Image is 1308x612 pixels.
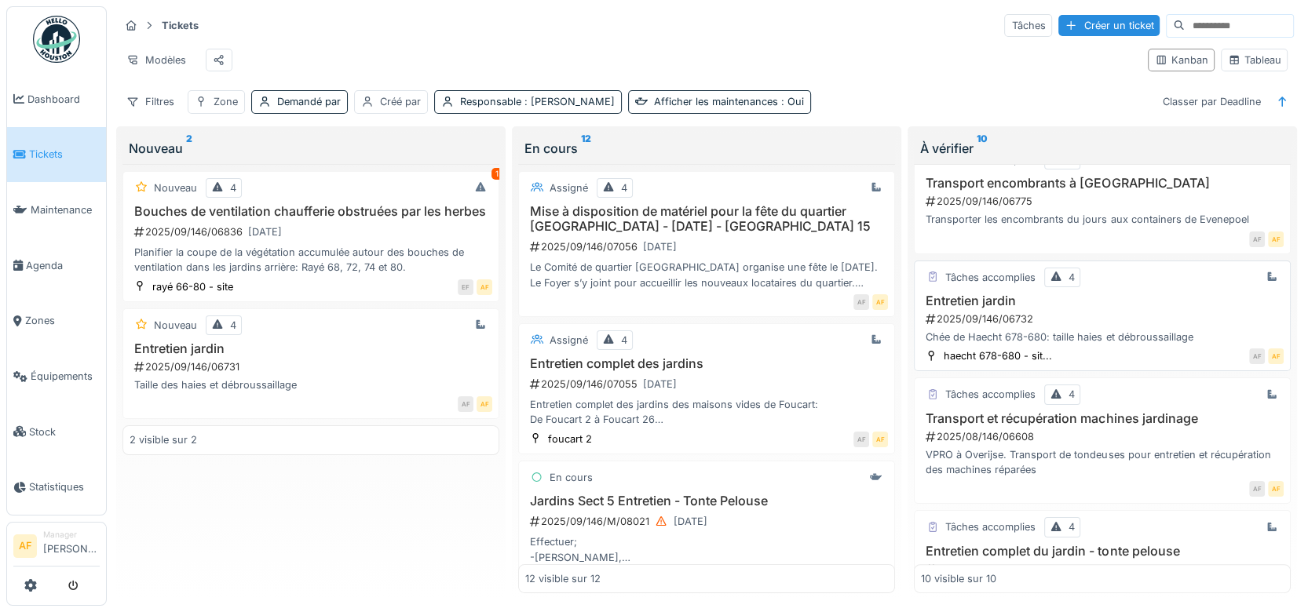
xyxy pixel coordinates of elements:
[119,90,181,113] div: Filtres
[924,429,1284,444] div: 2025/08/146/06608
[924,194,1284,209] div: 2025/09/146/06775
[130,245,492,275] div: Planifier la coupe de la végétation accumulée autour des bouches de ventilation dans les jardins ...
[525,356,888,371] h3: Entretien complet des jardins
[277,94,341,109] div: Demandé par
[921,571,996,586] div: 10 visible sur 10
[621,180,627,195] div: 4
[643,377,677,392] div: [DATE]
[7,182,106,238] a: Maintenance
[945,519,1036,534] div: Tâches accomplies
[921,411,1284,426] h3: Transport et récupération machines jardinage
[977,139,988,158] sup: 10
[7,127,106,183] a: Tickets
[528,512,888,531] div: 2025/09/146/M/08021
[853,432,869,447] div: AF
[778,96,804,107] span: : Oui
[130,204,492,219] h3: Bouches de ventilation chaufferie obstruées par les herbes
[524,139,889,158] div: En cours
[921,544,1284,559] h3: Entretien complet du jardin - tonte pelouse
[1268,231,1284,247] div: AF
[921,212,1284,227] div: Transporter les encombrants du jours aux containers de Evenepoel
[130,432,197,447] div: 2 visible sur 2
[458,279,473,295] div: EF
[43,529,100,563] li: [PERSON_NAME]
[1268,481,1284,497] div: AF
[133,359,492,374] div: 2025/09/146/06731
[31,202,100,217] span: Maintenance
[1228,53,1281,67] div: Tableau
[29,479,100,494] span: Statistiques
[7,404,106,460] a: Stock
[380,94,421,109] div: Créé par
[1004,14,1052,37] div: Tâches
[155,18,205,33] strong: Tickets
[525,534,888,564] div: Effectuer; -[PERSON_NAME], - ELAGAGE LEGER, - DEBROUSSAILLAGE, -SOUFFLER LES PAPIERS PLUS CANNETT...
[27,92,100,107] span: Dashboard
[548,432,592,446] div: foucart 2
[525,204,888,234] h3: Mise à disposition de matériel pour la fête du quartier [GEOGRAPHIC_DATA] - [DATE] - [GEOGRAPHIC_...
[550,180,588,195] div: Assigné
[1058,15,1160,36] div: Créer un ticket
[29,147,100,162] span: Tickets
[872,294,888,310] div: AF
[924,311,1284,326] div: 2025/09/146/06732
[25,313,100,328] span: Zones
[872,432,888,447] div: AF
[13,529,100,566] a: AF Manager[PERSON_NAME]
[1249,481,1265,497] div: AF
[133,222,492,242] div: 2025/09/146/06836
[1069,519,1075,534] div: 4
[29,424,100,439] span: Stock
[528,237,888,257] div: 2025/09/146/07056
[1069,270,1075,285] div: 4
[230,180,236,195] div: 4
[643,239,677,254] div: [DATE]
[921,293,1284,308] h3: Entretien jardin
[130,377,492,392] div: Taille des haies et débroussaillage
[674,514,707,529] div: [DATE]
[1069,387,1075,402] div: 4
[460,94,615,109] div: Responsable
[152,279,233,294] div: rayé 66-80 - site
[129,139,493,158] div: Nouveau
[130,341,492,356] h3: Entretien jardin
[477,279,492,295] div: AF
[581,139,591,158] sup: 12
[7,348,106,404] a: Équipements
[525,260,888,290] div: Le Comité de quartier [GEOGRAPHIC_DATA] organise une fête le [DATE]. Le Foyer s’y joint pour accu...
[550,333,588,348] div: Assigné
[945,270,1036,285] div: Tâches accomplies
[7,71,106,127] a: Dashboard
[7,293,106,349] a: Zones
[154,180,197,195] div: Nouveau
[924,562,1284,577] div: 2025/08/146/06607
[1155,90,1267,113] div: Classer par Deadline
[525,494,888,508] h3: Jardins Sect 5 Entretien - Tonte Pelouse
[230,318,236,333] div: 4
[550,470,593,485] div: En cours
[921,176,1284,191] h3: Transport encombrants à [GEOGRAPHIC_DATA]
[1249,348,1265,364] div: AF
[921,447,1284,477] div: VPRO à Overijse. Transport de tondeuses pour entretien et récupération des machines réparées
[491,168,502,180] div: 1
[621,333,627,348] div: 4
[525,571,601,586] div: 12 visible sur 12
[1155,53,1208,67] div: Kanban
[525,397,888,427] div: Entretien complet des jardins des maisons vides de Foucart: De Foucart 2 à Foucart 26 De Foucart ...
[853,294,869,310] div: AF
[154,318,197,333] div: Nouveau
[458,396,473,412] div: AF
[33,16,80,63] img: Badge_color-CXgf-gQk.svg
[186,139,192,158] sup: 2
[920,139,1284,158] div: À vérifier
[214,94,238,109] div: Zone
[13,534,37,558] li: AF
[119,49,193,71] div: Modèles
[248,224,282,239] div: [DATE]
[43,529,100,541] div: Manager
[921,330,1284,344] div: Chée de Haecht 678-680: taille haies et débroussaillage
[1268,348,1284,364] div: AF
[1249,231,1265,247] div: AF
[528,374,888,394] div: 2025/09/146/07055
[31,369,100,384] span: Équipements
